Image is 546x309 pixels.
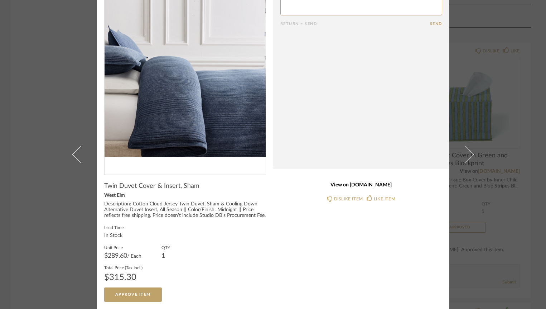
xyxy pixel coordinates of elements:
[104,273,142,282] div: $315.30
[280,182,442,188] a: View on [DOMAIN_NAME]
[161,244,170,250] label: QTY
[334,195,363,203] div: DISLIKE ITEM
[104,287,162,302] button: Approve Item
[104,201,266,219] div: Description: Cotton Cloud Jersey Twin Duvet, Sham & Cooling Down Alternative Duvet Insert, All Se...
[104,253,127,259] span: $289.60
[430,22,442,26] button: Send
[104,244,141,250] label: Unit Price
[104,265,142,270] label: Total Price (Tax Incl.)
[127,254,141,259] span: / Each
[374,195,395,203] div: LIKE ITEM
[280,22,430,26] div: Return = Send
[104,224,124,230] label: Lead Time
[104,182,199,190] span: Twin Duvet Cover & Insert, Sham
[104,233,124,239] div: In Stock
[161,253,170,259] div: 1
[104,193,266,199] div: West Elm
[115,293,151,296] span: Approve Item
